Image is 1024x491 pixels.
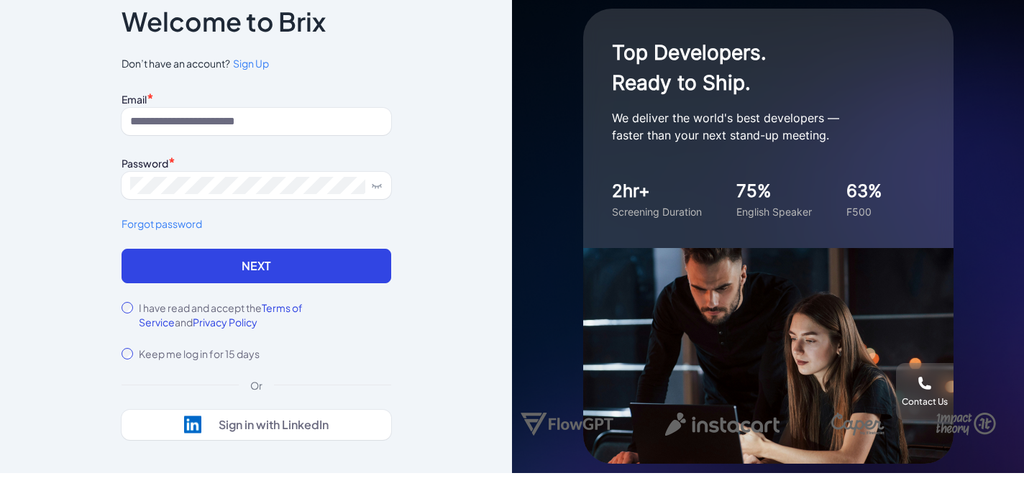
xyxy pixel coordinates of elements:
p: We deliver the world's best developers — faster than your next stand-up meeting. [612,109,900,144]
a: Sign Up [230,56,269,71]
div: 75% [736,178,812,204]
div: Or [239,378,274,393]
span: Don’t have an account? [122,56,391,71]
div: 2hr+ [612,178,702,204]
label: Password [122,157,168,170]
div: Contact Us [902,396,948,408]
label: I have read and accept the and [139,300,391,329]
span: Sign Up [233,57,269,70]
button: Contact Us [896,363,954,421]
button: Next [122,249,391,283]
div: 63% [846,178,882,204]
div: English Speaker [736,204,812,219]
div: Screening Duration [612,204,702,219]
h1: Top Developers. Ready to Ship. [612,37,900,98]
label: Keep me log in for 15 days [139,347,260,361]
a: Forgot password [122,216,391,231]
span: Terms of Service [139,301,303,329]
div: F500 [846,204,882,219]
label: Email [122,93,147,106]
div: Sign in with LinkedIn [219,418,329,432]
p: Welcome to Brix [122,10,326,33]
button: Sign in with LinkedIn [122,410,391,440]
span: Privacy Policy [193,316,257,329]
